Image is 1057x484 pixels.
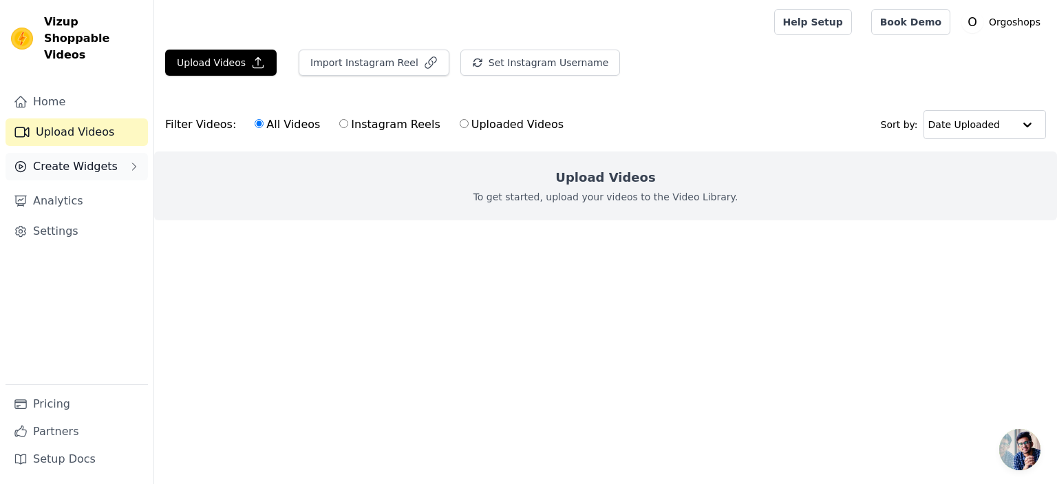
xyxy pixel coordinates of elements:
label: Uploaded Videos [459,116,564,134]
p: Orgoshops [983,10,1046,34]
label: All Videos [254,116,321,134]
p: To get started, upload your videos to the Video Library. [473,190,738,204]
span: Vizup Shoppable Videos [44,14,142,63]
button: Import Instagram Reel [299,50,449,76]
a: Book Demo [871,9,950,35]
a: Analytics [6,187,148,215]
a: Pricing [6,390,148,418]
a: Open chat [999,429,1040,470]
button: O Orgoshops [961,10,1046,34]
div: Filter Videos: [165,109,571,140]
button: Upload Videos [165,50,277,76]
a: Setup Docs [6,445,148,473]
a: Home [6,88,148,116]
label: Instagram Reels [339,116,440,134]
button: Create Widgets [6,153,148,180]
a: Partners [6,418,148,445]
button: Set Instagram Username [460,50,620,76]
a: Settings [6,218,148,245]
span: Create Widgets [33,158,118,175]
input: Instagram Reels [339,119,348,128]
a: Help Setup [774,9,852,35]
a: Upload Videos [6,118,148,146]
input: Uploaded Videos [460,119,469,128]
div: Sort by: [881,110,1047,139]
input: All Videos [255,119,264,128]
text: O [968,15,977,29]
img: Vizup [11,28,33,50]
h2: Upload Videos [555,168,655,187]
